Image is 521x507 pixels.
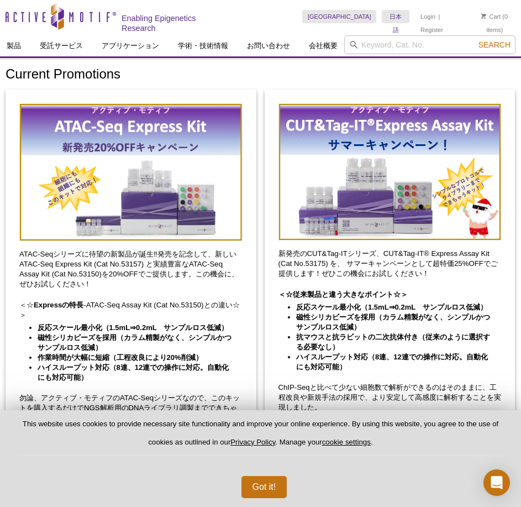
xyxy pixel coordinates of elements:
strong: Expressの特長 [34,301,83,309]
p: ChIP-Seqと比べて少ない細胞数で解析ができるのはそのままに、工程改良や新規手法の採用で、より安定して高感度に解析することを実現しました。 [278,383,502,412]
div: Open Intercom Messenger [483,469,510,496]
button: cookie settings [322,438,371,446]
a: 学術・技術情報 [171,35,235,56]
a: お問い合わせ [240,35,297,56]
img: Save on CUT&Tag-IT Express [278,103,502,241]
li: | [439,10,440,23]
a: アプリケーション [95,35,166,56]
button: Search [475,40,514,50]
strong: ＜☆従来製品と違う大きなポイント☆＞ [278,290,408,299]
a: Cart [481,13,501,20]
strong: 磁性シリカビーズを採用（カラム精製がなく、シンプルかつサンプルロス低減） [38,333,231,352]
a: 日本語 [382,10,409,23]
p: 勿論、アクティブ・モティフのATAC-Seqシリーズなので、このキットを購入するだけでNGS解析用のDNAライブラリ調製までできちゃいます！ [19,393,243,423]
a: 会社概要 [302,35,344,56]
strong: 磁性シリカビーズを採用（カラム精製がなく、シンプルかつサンプルロス低減） [296,313,490,331]
img: Your Cart [481,13,486,19]
p: This website uses cookies to provide necessary site functionality and improve your online experie... [18,419,503,456]
p: ATAC-Seqシリーズに待望の新製品が誕生‼発売を記念して、新しいATAC-Seq Express Kit (Cat No.53157) と実績豊富なATAC-Seq Assay Kit (C... [19,249,243,289]
p: 新発売のCUT&Tag-ITシリーズ、CUT&Tag-IT® Express Assay Kit (Cat No.53175) を、 サマーキャンペーンとして超特価25%OFFでご提供します！ぜ... [278,249,502,279]
strong: 作業時間が大幅に短縮（工程改良により20%削減） [38,353,203,362]
strong: 反応スケール最小化（1.5mL⇒0.2mL サンプルロス低減） [38,323,229,332]
a: [GEOGRAPHIC_DATA] [302,10,377,23]
h2: Enabling Epigenetics Research [122,13,225,33]
p: ＜☆ -ATAC-Seq Assay Kit (Cat No.53150)との違い☆＞ [19,300,243,320]
strong: 抗マウスと抗ラビットの二次抗体付き（従来のように選択する必要なし） [296,333,490,351]
input: Keyword, Cat. No. [344,35,515,54]
strong: ハイスループット対応（8連、12連での操作に対応。自動化にも対応可能） [296,353,488,371]
h1: Current Promotions [6,67,515,83]
a: 受託サービス [33,35,90,56]
strong: ハイスループット対応（8連、12連での操作に対応。自動化にも対応可能） [38,363,229,381]
a: Login [420,13,435,20]
li: (0 items) [474,10,515,36]
strong: 反応スケール最小化（1.5mL⇒0.2mL サンプルロス低減） [296,303,487,311]
a: Privacy Policy [230,438,275,446]
button: Got it! [241,476,287,498]
span: Search [478,40,511,49]
a: Register [420,26,443,34]
img: Save on ATAC-Seq Kits [19,103,243,241]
